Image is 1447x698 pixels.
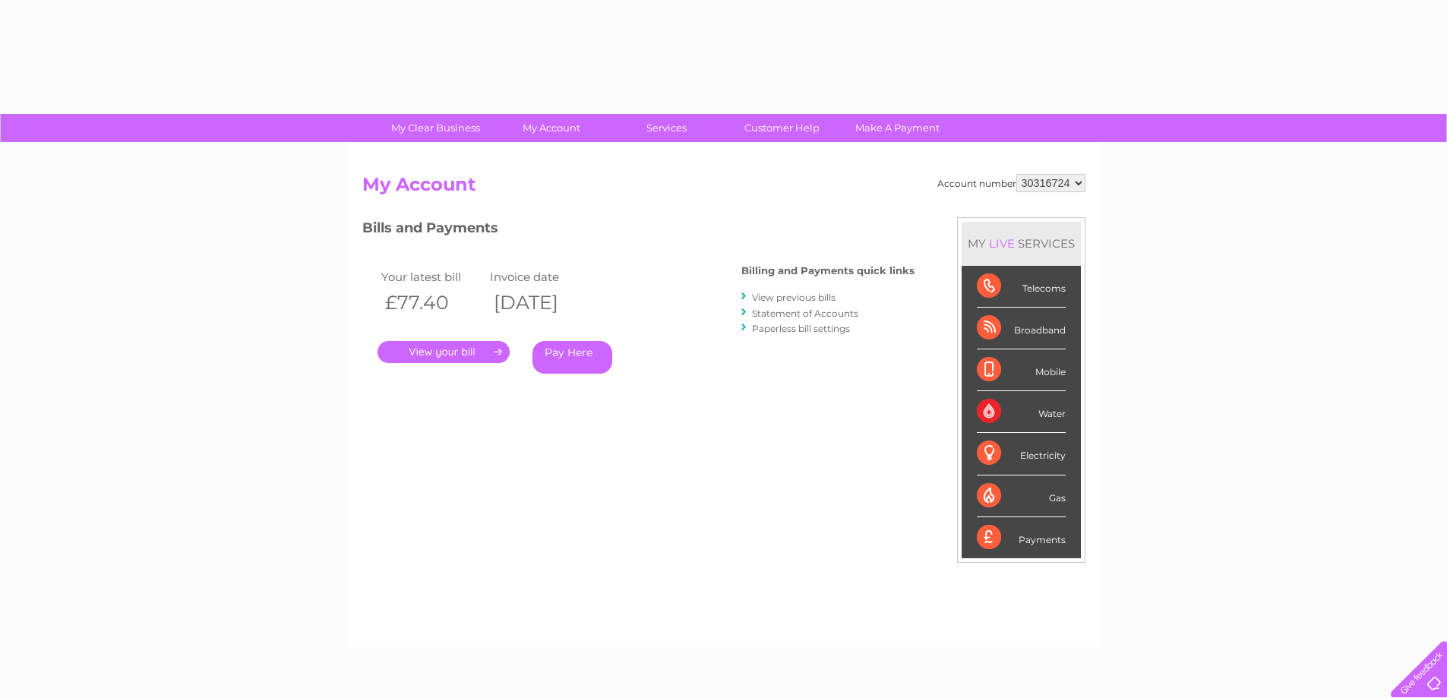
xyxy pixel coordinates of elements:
a: Make A Payment [835,114,960,142]
div: Account number [937,174,1085,192]
h4: Billing and Payments quick links [741,265,915,276]
a: View previous bills [752,292,836,303]
h3: Bills and Payments [362,217,915,244]
a: Customer Help [719,114,845,142]
div: Payments [977,517,1066,558]
th: [DATE] [486,287,596,318]
div: Mobile [977,349,1066,391]
div: LIVE [986,236,1018,251]
div: Broadband [977,308,1066,349]
a: Pay Here [532,341,612,374]
td: Invoice date [486,267,596,287]
h2: My Account [362,174,1085,203]
a: Services [604,114,729,142]
a: . [378,341,510,363]
div: Water [977,391,1066,433]
div: Gas [977,475,1066,517]
a: My Clear Business [373,114,498,142]
div: Telecoms [977,266,1066,308]
div: Electricity [977,433,1066,475]
div: MY SERVICES [962,222,1081,265]
a: Statement of Accounts [752,308,858,319]
th: £77.40 [378,287,487,318]
td: Your latest bill [378,267,487,287]
a: Paperless bill settings [752,323,850,334]
a: My Account [488,114,614,142]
